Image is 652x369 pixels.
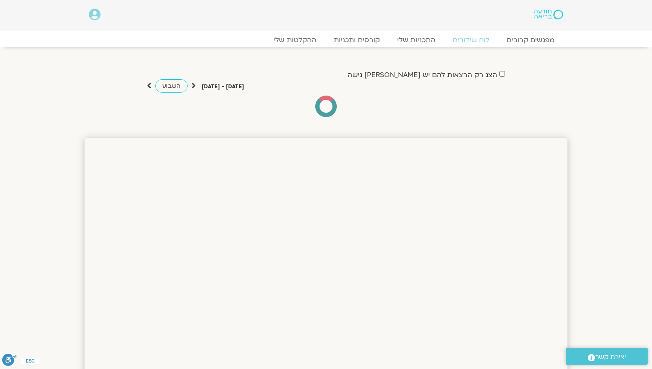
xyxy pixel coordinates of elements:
a: מפגשים קרובים [498,36,563,44]
span: יצירת קשר [595,351,626,363]
a: התכניות שלי [389,36,444,44]
a: השבוע [155,79,188,93]
nav: Menu [89,36,563,44]
a: יצירת קשר [566,348,648,365]
a: קורסים ותכניות [325,36,389,44]
span: השבוע [162,82,181,90]
p: [DATE] - [DATE] [202,82,244,91]
a: ההקלטות שלי [265,36,325,44]
label: הצג רק הרצאות להם יש [PERSON_NAME] גישה [348,71,497,79]
a: לוח שידורים [444,36,498,44]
